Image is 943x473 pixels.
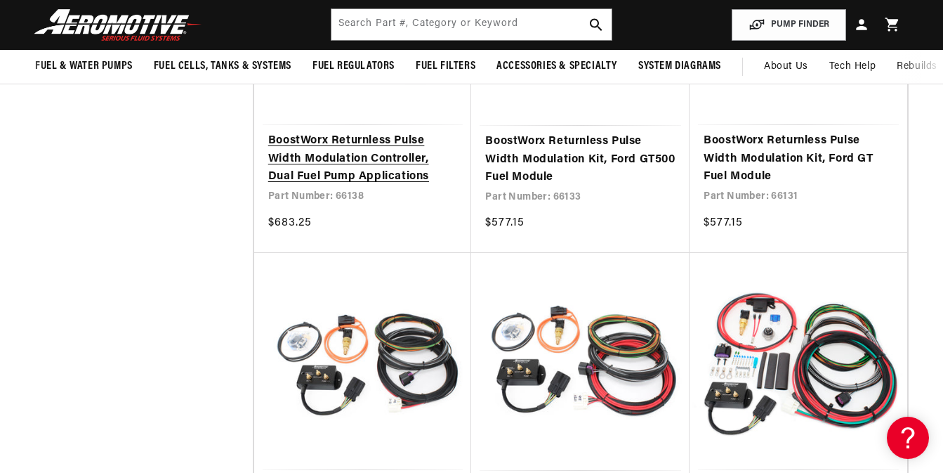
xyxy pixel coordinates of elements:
[704,132,893,186] a: BoostWorx Returnless Pulse Width Modulation Kit, Ford GT Fuel Module
[143,50,302,83] summary: Fuel Cells, Tanks & Systems
[35,59,133,74] span: Fuel & Water Pumps
[829,59,876,74] span: Tech Help
[819,50,886,84] summary: Tech Help
[764,61,808,72] span: About Us
[897,59,937,74] span: Rebuilds
[581,9,612,40] button: search button
[485,133,675,187] a: BoostWorx Returnless Pulse Width Modulation Kit, Ford GT500 Fuel Module
[154,59,291,74] span: Fuel Cells, Tanks & Systems
[496,59,617,74] span: Accessories & Specialty
[30,8,206,41] img: Aeromotive
[25,50,143,83] summary: Fuel & Water Pumps
[628,50,732,83] summary: System Diagrams
[638,59,721,74] span: System Diagrams
[405,50,486,83] summary: Fuel Filters
[416,59,475,74] span: Fuel Filters
[753,50,819,84] a: About Us
[268,132,458,186] a: BoostWorx Returnless Pulse Width Modulation Controller, Dual Fuel Pump Applications
[312,59,395,74] span: Fuel Regulators
[331,9,612,40] input: Search by Part Number, Category or Keyword
[302,50,405,83] summary: Fuel Regulators
[486,50,628,83] summary: Accessories & Specialty
[732,9,846,41] button: PUMP FINDER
